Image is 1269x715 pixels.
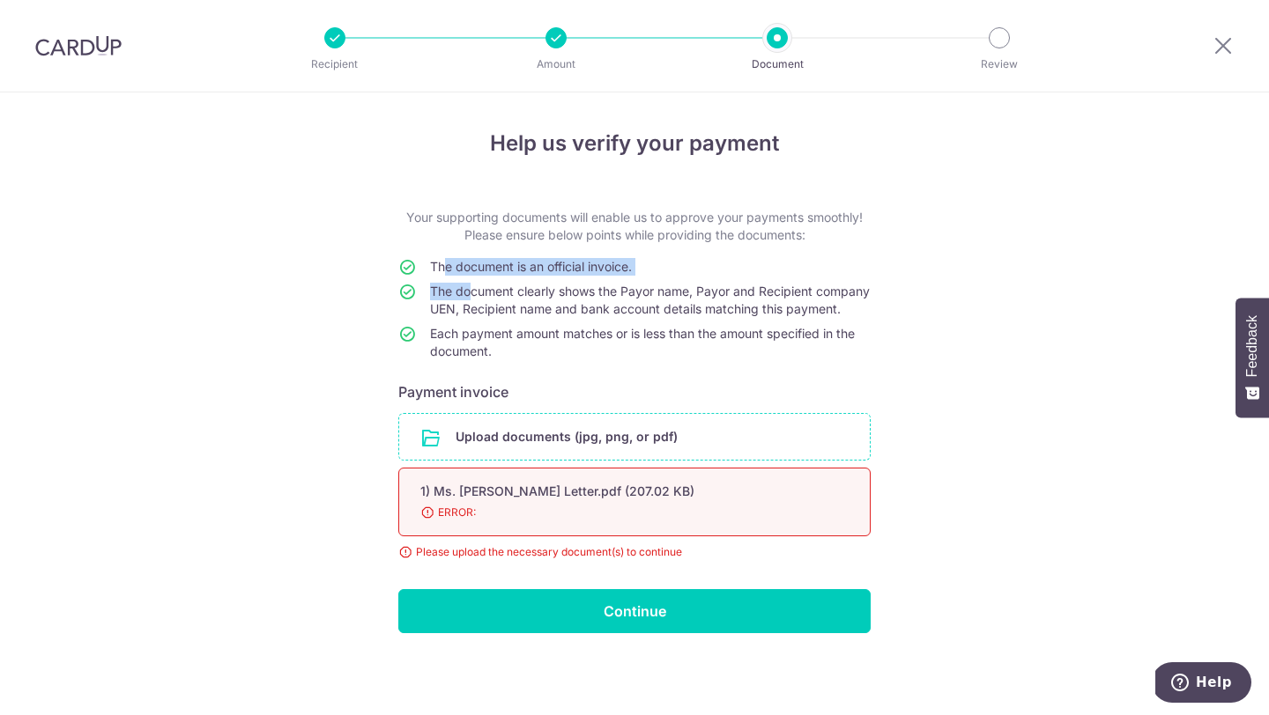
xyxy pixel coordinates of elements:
[420,504,806,521] span: ERROR:
[1236,298,1269,417] button: Feedback - Show survey
[35,35,122,56] img: CardUp
[398,209,871,244] p: Your supporting documents will enable us to approve your payments smoothly! Please ensure below p...
[398,543,871,561] div: Please upload the necessary document(s) to continue
[398,413,871,461] div: Upload documents (jpg, png, or pdf)
[398,381,871,402] h6: Payment invoice
[712,55,842,73] p: Document
[398,589,871,633] input: Continue
[430,259,632,274] span: The document is an official invoice.
[398,128,871,159] h4: Help us verify your payment
[430,326,855,358] span: Each payment amount matches or is less than the amount specified in the document.
[270,55,400,73] p: Recipient
[1244,315,1260,377] span: Feedback
[491,55,621,73] p: Amount
[1155,662,1251,706] iframe: Opens a widget where you can find more information
[420,483,806,500] div: 1) Ms. [PERSON_NAME] Letter.pdf (207.02 KB)
[430,284,870,316] span: The document clearly shows the Payor name, Payor and Recipient company UEN, Recipient name and ba...
[934,55,1065,73] p: Review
